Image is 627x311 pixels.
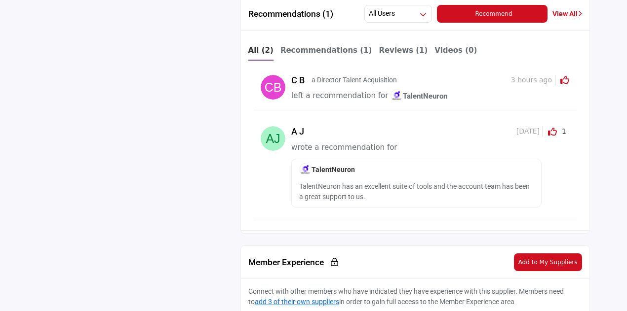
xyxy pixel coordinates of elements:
[299,163,312,175] img: image
[475,10,512,17] span: Recommend
[261,75,285,100] img: avtar-image
[516,126,543,137] span: [DATE]
[391,89,403,102] img: image
[261,126,285,151] img: avtar-image
[291,75,309,86] h5: C B
[291,92,388,101] span: left a recommendation for
[299,166,355,173] a: imageTalentNeuron
[562,126,569,137] span: 1
[434,46,477,55] b: Videos (0)
[248,46,274,55] b: All (2)
[552,9,582,19] a: View All
[364,5,431,23] button: All Users
[391,92,447,101] span: TalentNeuron
[369,9,395,19] h2: All Users
[291,126,309,137] h5: A J
[248,286,582,307] p: Connect with other members who have indicated they have experience with this supplier. Members ne...
[518,259,578,266] span: Add to My Suppliers
[548,127,557,136] i: Click to Rate this activity
[560,75,569,84] i: Click to Rate this activity
[280,46,372,55] b: Recommendations (1)
[299,181,534,202] p: TalentNeuron has an excellent suite of tools and the account team has been a great support to us.
[291,143,397,152] span: wrote a recommendation for
[248,257,338,268] h2: Member Experience
[437,5,548,23] button: Recommend
[391,90,447,103] a: imageTalentNeuron
[248,9,333,19] h2: Recommendations (1)
[299,166,355,173] span: TalentNeuron
[255,298,339,306] a: add 3 of their own suppliers
[379,46,428,55] b: Reviews (1)
[511,75,555,85] span: 3 hours ago
[514,253,582,271] button: Add to My Suppliers
[312,75,397,85] p: a Director Talent Acquisition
